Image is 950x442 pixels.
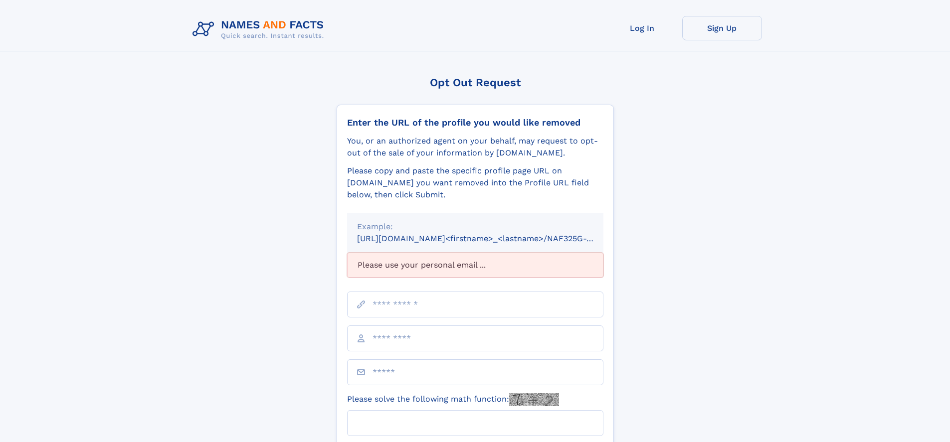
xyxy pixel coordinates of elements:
label: Please solve the following math function: [347,393,559,406]
div: Opt Out Request [337,76,614,89]
a: Log In [602,16,682,40]
div: Please use your personal email ... [347,253,603,278]
img: Logo Names and Facts [189,16,332,43]
small: [URL][DOMAIN_NAME]<firstname>_<lastname>/NAF325G-xxxxxxxx [357,234,622,243]
div: Please copy and paste the specific profile page URL on [DOMAIN_NAME] you want removed into the Pr... [347,165,603,201]
div: Example: [357,221,593,233]
a: Sign Up [682,16,762,40]
div: Enter the URL of the profile you would like removed [347,117,603,128]
div: You, or an authorized agent on your behalf, may request to opt-out of the sale of your informatio... [347,135,603,159]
